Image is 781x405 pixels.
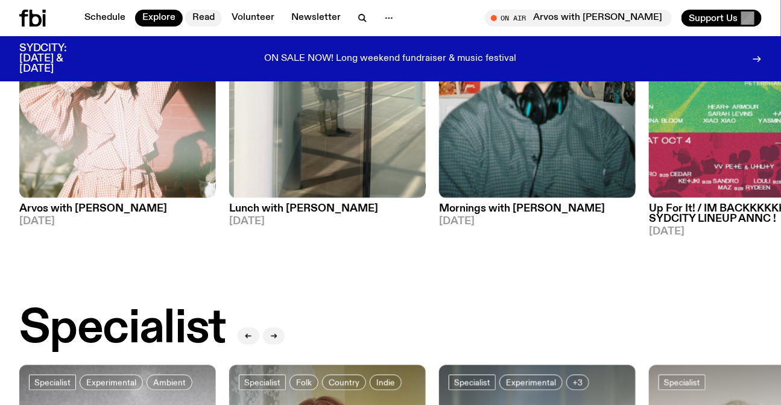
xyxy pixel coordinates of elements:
[370,375,402,391] a: Indie
[185,10,222,27] a: Read
[86,378,136,387] span: Experimental
[439,204,636,215] h3: Mornings with [PERSON_NAME]
[34,378,71,387] span: Specialist
[454,378,490,387] span: Specialist
[77,10,133,27] a: Schedule
[296,378,312,387] span: Folk
[80,375,143,391] a: Experimental
[664,378,700,387] span: Specialist
[19,217,216,227] span: [DATE]
[229,198,426,227] a: Lunch with [PERSON_NAME][DATE]
[284,10,348,27] a: Newsletter
[153,378,186,387] span: Ambient
[29,375,76,391] a: Specialist
[681,10,762,27] button: Support Us
[147,375,192,391] a: Ambient
[265,54,517,64] p: ON SALE NOW! Long weekend fundraiser & music festival
[499,375,563,391] a: Experimental
[289,375,318,391] a: Folk
[19,204,216,215] h3: Arvos with [PERSON_NAME]
[229,204,426,215] h3: Lunch with [PERSON_NAME]
[19,198,216,227] a: Arvos with [PERSON_NAME][DATE]
[19,306,226,352] h2: Specialist
[485,10,672,27] button: On AirArvos with [PERSON_NAME]
[659,375,706,391] a: Specialist
[135,10,183,27] a: Explore
[506,378,556,387] span: Experimental
[224,10,282,27] a: Volunteer
[566,375,589,391] button: +3
[19,43,96,74] h3: SYDCITY: [DATE] & [DATE]
[573,378,583,387] span: +3
[322,375,366,391] a: Country
[244,378,280,387] span: Specialist
[449,375,496,391] a: Specialist
[439,217,636,227] span: [DATE]
[239,375,286,391] a: Specialist
[439,198,636,227] a: Mornings with [PERSON_NAME][DATE]
[329,378,359,387] span: Country
[689,13,738,24] span: Support Us
[229,217,426,227] span: [DATE]
[376,378,395,387] span: Indie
